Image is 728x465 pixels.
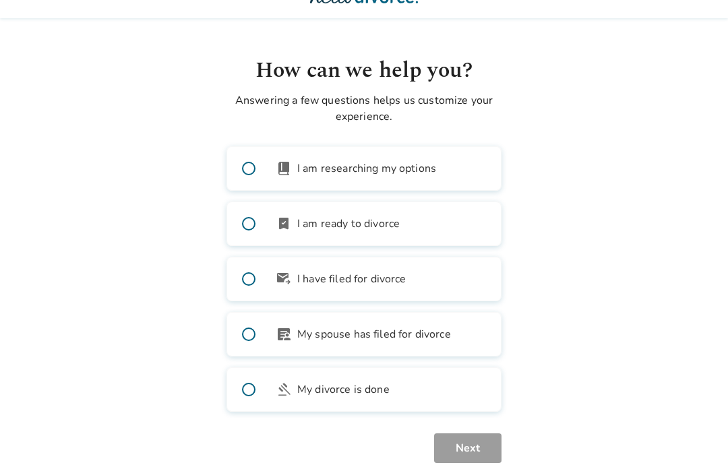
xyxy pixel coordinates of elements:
span: My spouse has filed for divorce [297,327,451,343]
span: gavel [276,382,292,398]
iframe: Chat Widget [661,400,728,465]
h1: How can we help you? [226,55,502,88]
span: I am ready to divorce [297,216,400,232]
span: bookmark_check [276,216,292,232]
span: I have filed for divorce [297,272,406,288]
span: article_person [276,327,292,343]
p: Answering a few questions helps us customize your experience. [226,93,502,125]
span: book_2 [276,161,292,177]
span: outgoing_mail [276,272,292,288]
button: Next [434,434,502,464]
span: I am researching my options [297,161,436,177]
span: My divorce is done [297,382,390,398]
